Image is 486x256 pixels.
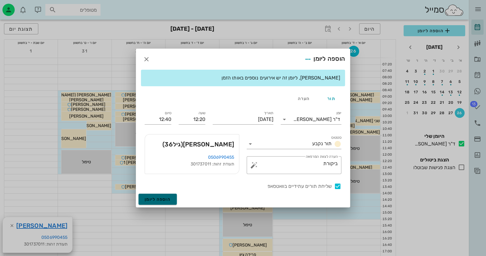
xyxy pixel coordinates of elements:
[306,154,338,159] label: הערה לצוות המרפאה
[302,54,345,65] div: הוספה ליומן
[290,91,317,106] div: הערה
[293,117,340,122] div: ד"ר [PERSON_NAME]
[264,111,274,115] label: תאריך
[139,194,177,205] button: הוספה ליומן
[208,155,234,160] a: 0506990455
[162,141,183,148] span: (גיל )
[165,111,171,115] label: סיום
[150,161,234,168] div: תעודת זהות: 301737011
[312,141,332,146] span: תור נקבע
[317,91,345,106] div: תור
[145,197,171,202] span: הוספה ליומן
[199,111,206,115] label: שעה
[165,141,173,148] span: 36
[331,135,341,140] label: סטטוס
[247,139,341,149] div: סטטוסתור נקבע
[281,114,341,124] div: יומןד"ר [PERSON_NAME]
[222,75,340,81] span: [PERSON_NAME], ליומן זה יש אירועים נוספים באותו הזמן
[145,183,332,189] label: שליחת תורים עתידיים בוואטסאפ
[162,139,234,149] span: [PERSON_NAME]
[336,111,342,115] label: יומן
